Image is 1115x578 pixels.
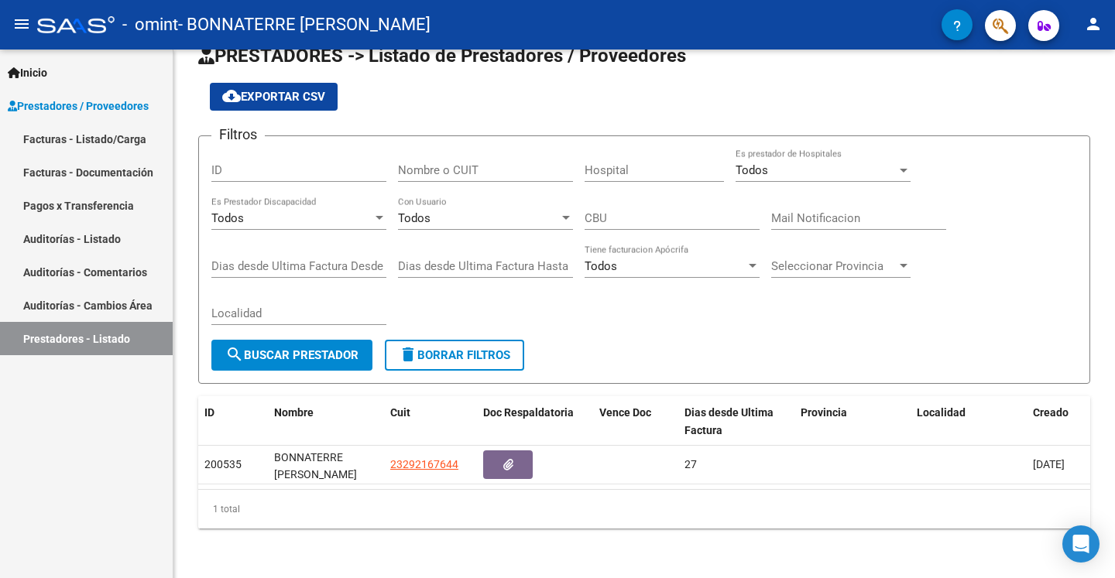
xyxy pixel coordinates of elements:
[222,87,241,105] mat-icon: cloud_download
[599,406,651,419] span: Vence Doc
[794,396,911,447] datatable-header-cell: Provincia
[211,340,372,371] button: Buscar Prestador
[801,406,847,419] span: Provincia
[1027,396,1112,447] datatable-header-cell: Creado
[198,490,1090,528] div: 1 total
[1062,525,1100,563] div: Open Intercom Messenger
[593,396,678,447] datatable-header-cell: Vence Doc
[211,124,265,145] h3: Filtros
[198,396,268,447] datatable-header-cell: ID
[225,348,359,362] span: Buscar Prestador
[771,259,897,273] span: Seleccionar Provincia
[225,345,244,364] mat-icon: search
[483,406,574,419] span: Doc Respaldatoria
[274,449,378,481] div: BONNATERRE [PERSON_NAME]
[477,396,593,447] datatable-header-cell: Doc Respaldatoria
[678,396,794,447] datatable-header-cell: Dias desde Ultima Factura
[385,340,524,371] button: Borrar Filtros
[222,90,325,104] span: Exportar CSV
[399,345,417,364] mat-icon: delete
[204,458,242,470] span: 200535
[1033,458,1065,470] span: [DATE]
[398,211,431,225] span: Todos
[399,348,510,362] span: Borrar Filtros
[268,396,384,447] datatable-header-cell: Nombre
[178,8,431,42] span: - BONNATERRE [PERSON_NAME]
[274,406,314,419] span: Nombre
[684,406,774,436] span: Dias desde Ultima Factura
[917,406,966,419] span: Localidad
[1084,15,1103,33] mat-icon: person
[198,45,686,67] span: PRESTADORES -> Listado de Prestadores / Proveedores
[585,259,617,273] span: Todos
[211,211,244,225] span: Todos
[684,458,697,470] span: 27
[12,15,31,33] mat-icon: menu
[210,83,338,111] button: Exportar CSV
[1033,406,1069,419] span: Creado
[390,406,410,419] span: Cuit
[736,163,768,177] span: Todos
[8,64,47,81] span: Inicio
[911,396,1027,447] datatable-header-cell: Localidad
[384,396,477,447] datatable-header-cell: Cuit
[122,8,178,42] span: - omint
[204,406,214,419] span: ID
[8,97,149,115] span: Prestadores / Proveedores
[390,458,458,470] span: 23292167644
